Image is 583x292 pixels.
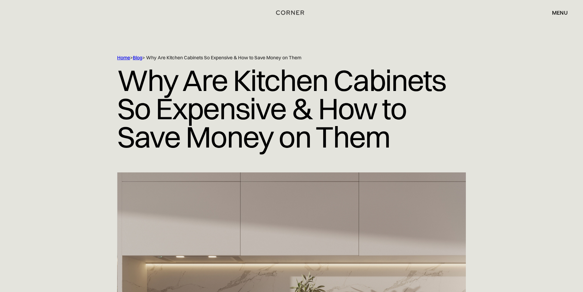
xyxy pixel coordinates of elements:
[133,55,142,61] a: Blog
[117,55,130,61] a: Home
[545,7,568,18] div: menu
[117,55,437,61] div: > > Why Are Kitchen Cabinets So Expensive & How to Save Money on Them
[270,8,314,17] a: home
[117,61,466,156] h1: Why Are Kitchen Cabinets So Expensive & How to Save Money on Them
[552,10,568,15] div: menu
